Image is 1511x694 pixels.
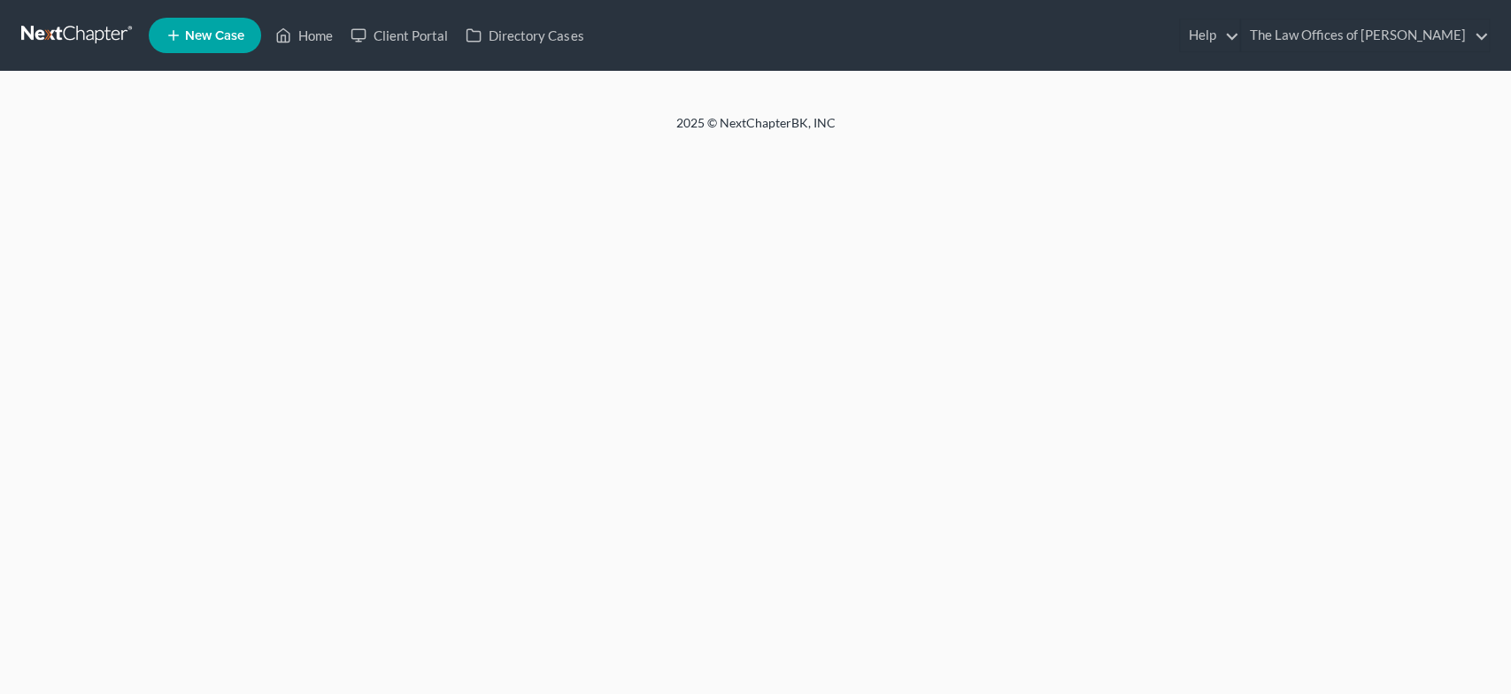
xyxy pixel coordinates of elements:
new-legal-case-button: New Case [149,18,261,53]
a: The Law Offices of [PERSON_NAME] [1241,19,1489,51]
a: Directory Cases [457,19,592,51]
a: Home [266,19,342,51]
a: Client Portal [342,19,457,51]
div: 2025 © NextChapterBK, INC [251,114,1260,146]
a: Help [1180,19,1239,51]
